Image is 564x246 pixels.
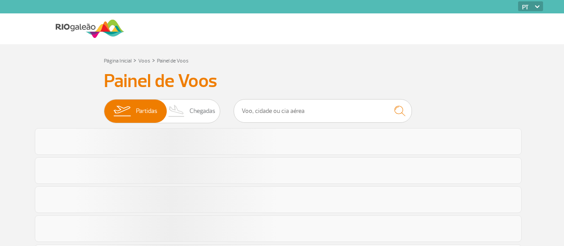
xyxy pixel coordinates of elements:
a: > [133,55,136,65]
span: Partidas [136,100,157,123]
h3: Painel de Voos [104,70,461,92]
span: Chegadas [189,100,215,123]
img: slider-desembarque [164,100,190,123]
input: Voo, cidade ou cia aérea [234,99,412,123]
a: Página Inicial [104,58,132,64]
a: Voos [138,58,150,64]
a: Painel de Voos [157,58,189,64]
img: slider-embarque [108,100,136,123]
a: > [152,55,155,65]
